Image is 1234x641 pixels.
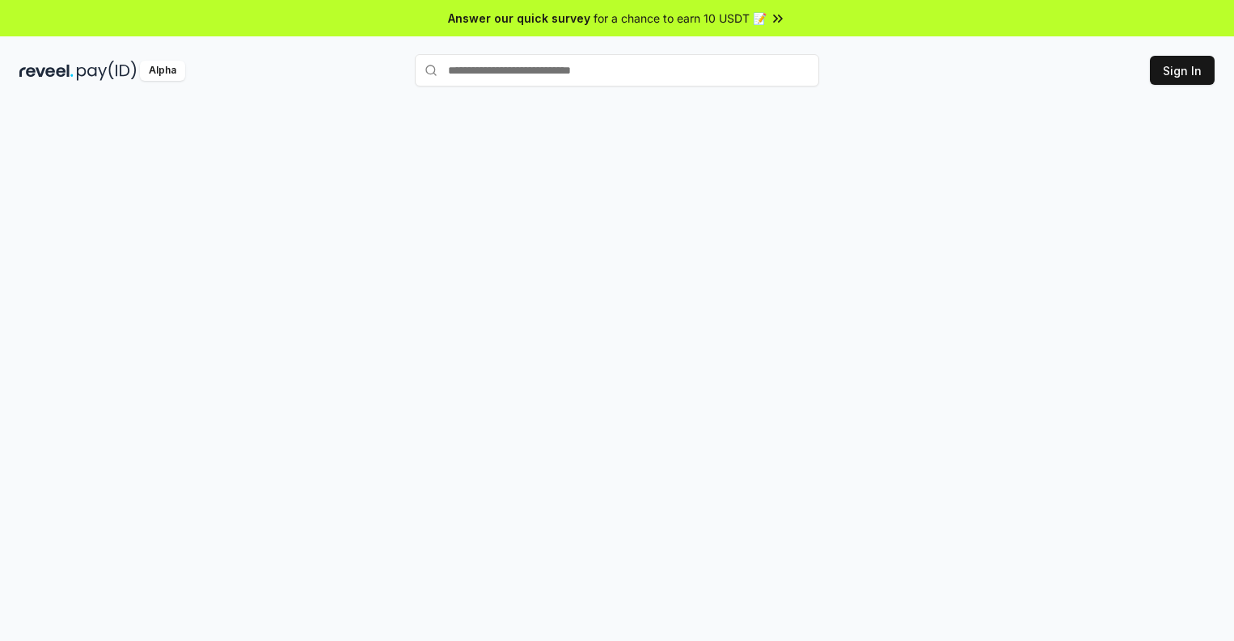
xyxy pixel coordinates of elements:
[594,10,767,27] span: for a chance to earn 10 USDT 📝
[1150,56,1215,85] button: Sign In
[140,61,185,81] div: Alpha
[77,61,137,81] img: pay_id
[448,10,590,27] span: Answer our quick survey
[19,61,74,81] img: reveel_dark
